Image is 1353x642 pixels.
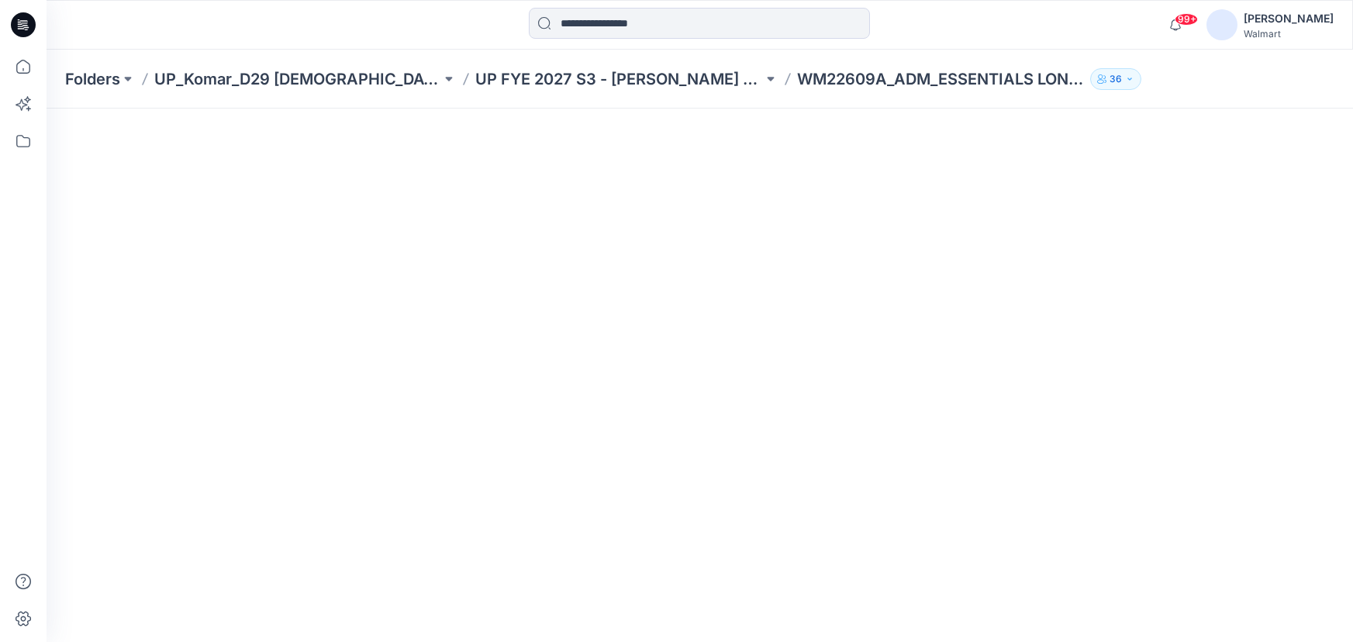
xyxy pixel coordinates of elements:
div: [PERSON_NAME] [1244,9,1334,28]
p: 36 [1110,71,1122,88]
button: 36 [1090,68,1141,90]
div: Walmart [1244,28,1334,40]
a: UP_Komar_D29 [DEMOGRAPHIC_DATA] Sleep [154,68,441,90]
a: UP FYE 2027 S3 - [PERSON_NAME] D29 [DEMOGRAPHIC_DATA] Sleepwear [475,68,762,90]
span: 99+ [1175,13,1198,26]
a: Folders [65,68,120,90]
img: avatar [1206,9,1237,40]
iframe: To enrich screen reader interactions, please activate Accessibility in Grammarly extension settings [47,109,1353,642]
p: WM22609A_ADM_ESSENTIALS LONG PANT_COLORWAY [797,68,1084,90]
